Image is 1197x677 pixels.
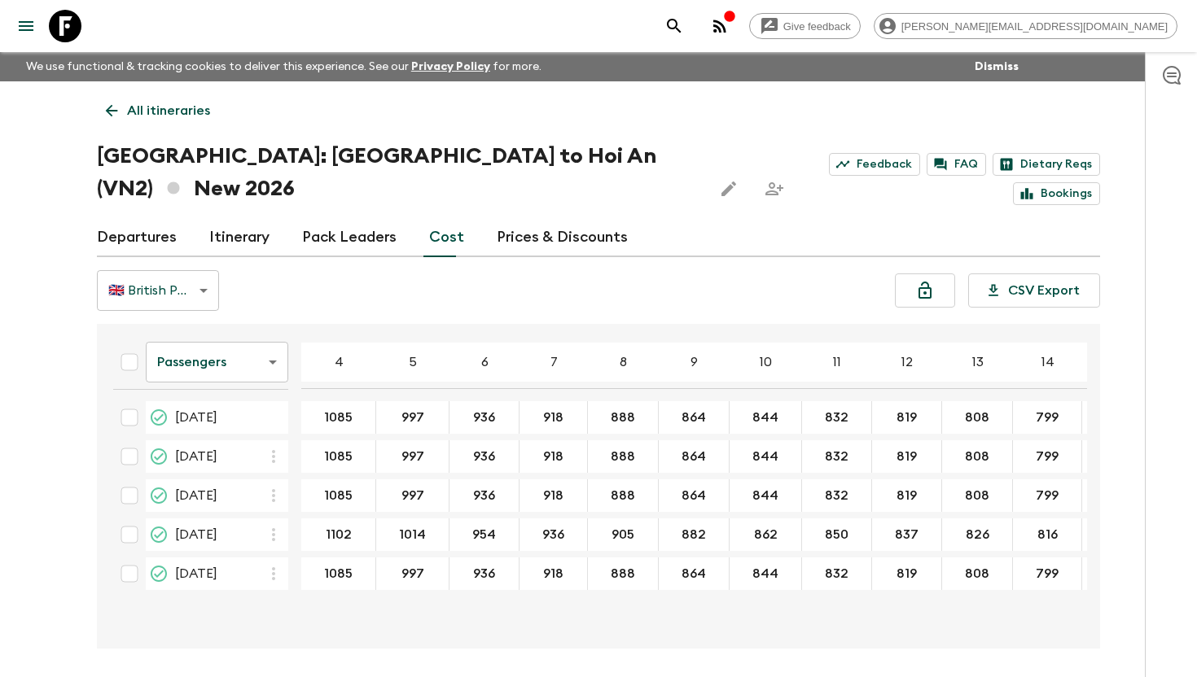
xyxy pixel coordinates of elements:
button: 832 [805,557,868,590]
button: 799 [1016,440,1078,473]
button: 844 [733,479,798,512]
button: 936 [523,518,584,551]
div: 26 Dec 2026; 12 [872,557,942,590]
div: 03 Jul 2026; 12 [872,401,942,434]
div: 15 Aug 2026; 15 [1082,440,1142,473]
button: 832 [805,479,868,512]
button: 819 [877,557,936,590]
button: 819 [877,401,936,434]
button: 936 [454,401,515,434]
div: 15 Aug 2026; 12 [872,440,942,473]
div: 22 Aug 2026; 6 [449,479,520,512]
button: 918 [524,440,583,473]
a: Cost [429,218,464,257]
button: 918 [524,557,583,590]
div: 19 Dec 2026; 10 [730,518,802,551]
button: 936 [454,440,515,473]
a: Pack Leaders [302,218,397,257]
div: 15 Aug 2026; 11 [802,440,872,473]
span: [DATE] [175,408,217,427]
div: 15 Aug 2026; 8 [588,440,659,473]
div: 03 Jul 2026; 13 [942,401,1013,434]
span: Share this itinerary [758,173,791,205]
div: 26 Dec 2026; 5 [376,557,449,590]
button: 799 [1016,557,1078,590]
svg: Proposed [149,486,169,505]
button: 936 [454,557,515,590]
p: 12 [901,352,913,372]
h1: [GEOGRAPHIC_DATA]: [GEOGRAPHIC_DATA] to Hoi An (VN2) New 2026 [97,140,699,205]
div: 22 Aug 2026; 10 [730,479,802,512]
button: 1085 [305,557,372,590]
div: 🇬🇧 British Pound (GBP) [97,268,219,313]
p: 8 [620,352,627,372]
button: CSV Export [968,273,1100,308]
a: Give feedback [749,13,861,39]
div: 22 Aug 2026; 7 [520,479,588,512]
button: 1085 [305,479,372,512]
div: 22 Aug 2026; 12 [872,479,942,512]
button: 936 [454,479,515,512]
button: 997 [382,557,444,590]
div: 26 Dec 2026; 8 [588,557,659,590]
button: 808 [945,479,1009,512]
span: [DATE] [175,564,217,583]
span: [DATE] [175,525,217,544]
div: 03 Jul 2026; 10 [730,401,802,434]
div: 22 Aug 2026; 5 [376,479,449,512]
div: 15 Aug 2026; 13 [942,440,1013,473]
a: Itinerary [209,218,270,257]
div: 26 Dec 2026; 6 [449,557,520,590]
div: 19 Dec 2026; 15 [1082,518,1142,551]
button: 844 [733,557,798,590]
p: 6 [481,352,489,372]
button: 808 [945,557,1009,590]
div: 22 Aug 2026; 11 [802,479,872,512]
button: 918 [524,479,583,512]
button: search adventures [658,10,691,42]
span: [DATE] [175,486,217,505]
p: 14 [1041,352,1054,372]
button: 799 [1016,479,1078,512]
div: 26 Dec 2026; 11 [802,557,872,590]
div: 19 Dec 2026; 12 [872,518,942,551]
button: 799 [1016,401,1078,434]
button: 888 [591,440,655,473]
div: 15 Aug 2026; 10 [730,440,802,473]
div: 22 Aug 2026; 4 [301,479,376,512]
div: 26 Dec 2026; 15 [1082,557,1142,590]
div: 03 Jul 2026; 5 [376,401,449,434]
span: [DATE] [175,447,217,466]
button: 844 [733,440,798,473]
div: 03 Jul 2026; 15 [1082,401,1142,434]
div: 19 Dec 2026; 7 [520,518,588,551]
button: 888 [591,479,655,512]
div: 03 Jul 2026; 9 [659,401,730,434]
button: 808 [945,440,1009,473]
div: 03 Jul 2026; 11 [802,401,872,434]
button: 864 [662,440,726,473]
div: 22 Aug 2026; 15 [1082,479,1142,512]
div: 22 Aug 2026; 14 [1013,479,1082,512]
span: Give feedback [774,20,860,33]
div: 19 Dec 2026; 11 [802,518,872,551]
button: 816 [1018,518,1077,551]
div: 03 Jul 2026; 14 [1013,401,1082,434]
svg: Proposed [149,408,169,427]
p: 9 [691,352,698,372]
div: 26 Dec 2026; 9 [659,557,730,590]
p: We use functional & tracking cookies to deliver this experience. See our for more. [20,52,548,81]
div: 15 Aug 2026; 14 [1013,440,1082,473]
button: menu [10,10,42,42]
div: 19 Dec 2026; 8 [588,518,659,551]
a: Feedback [829,153,920,176]
button: 864 [662,401,726,434]
div: 22 Aug 2026; 8 [588,479,659,512]
button: Edit this itinerary [712,173,745,205]
button: 819 [877,440,936,473]
button: 888 [591,557,655,590]
button: 808 [945,401,1009,434]
button: 864 [662,479,726,512]
span: [PERSON_NAME][EMAIL_ADDRESS][DOMAIN_NAME] [892,20,1177,33]
button: 997 [382,440,444,473]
